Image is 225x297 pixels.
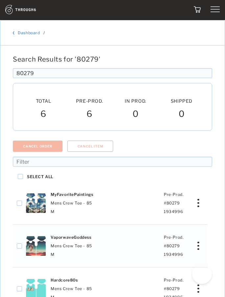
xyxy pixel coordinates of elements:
img: 111739-thumb-3XL.jpg [26,193,46,213]
span: Pre-Prod. [164,233,184,242]
img: meatball_vertical.0c7b41df.svg [197,242,199,250]
span: Select All [27,174,53,179]
span: #80279 [164,242,184,250]
button: Cancel Item [67,141,113,152]
span: 0 [179,109,185,121]
span: Search Results for ' 80279 ' [13,55,101,63]
img: icon_cart.dab5cea1.svg [194,6,201,13]
span: M [51,207,93,216]
span: 1934996 [164,250,184,259]
img: meatball_vertical.0c7b41df.svg [197,284,199,293]
div: Press SPACE to select this row. [13,182,207,225]
span: 6 [40,109,46,121]
div: Mens Crew Tee - 85 [51,199,93,207]
span: 0 [133,109,139,121]
img: logo.1c10ca64.svg [5,5,51,14]
span: Cancel Order [23,144,52,148]
input: Search Order # [13,68,212,78]
button: Cancel Order [13,141,63,152]
div: / [43,30,45,35]
span: 6 [87,109,92,121]
span: M [51,250,92,259]
div: Mens Crew Tee - 85 [51,284,92,293]
div: MyFavoritePaintings [51,190,93,199]
span: Pre-Prod. [164,276,184,284]
input: Filter [13,157,212,167]
span: Pre-Prod. [164,190,184,199]
img: hamburger.119f1a7b.svg [211,5,220,14]
div: Press SPACE to select this row. [13,225,207,267]
img: 100307-thumb-3XL.jpg [26,236,46,256]
iframe: Toggle Customer Support [192,264,212,284]
a: Dashboard [18,30,40,35]
span: Cancel Item [78,144,103,148]
span: #80279 [164,284,184,293]
span: 1934996 [164,207,184,216]
img: meatball_vertical.0c7b41df.svg [197,199,199,207]
span: Shipped [171,98,192,104]
span: #80279 [164,199,184,207]
span: In Prod. [125,98,146,104]
span: Total [36,98,51,104]
div: Hardcore80s [51,276,92,284]
div: VaporwaveGoddess [51,233,92,242]
div: Mens Crew Tee - 85 [51,242,92,250]
img: back_bracket.f28aa67b.svg [13,31,14,35]
span: Pre-Prod. [76,98,103,104]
